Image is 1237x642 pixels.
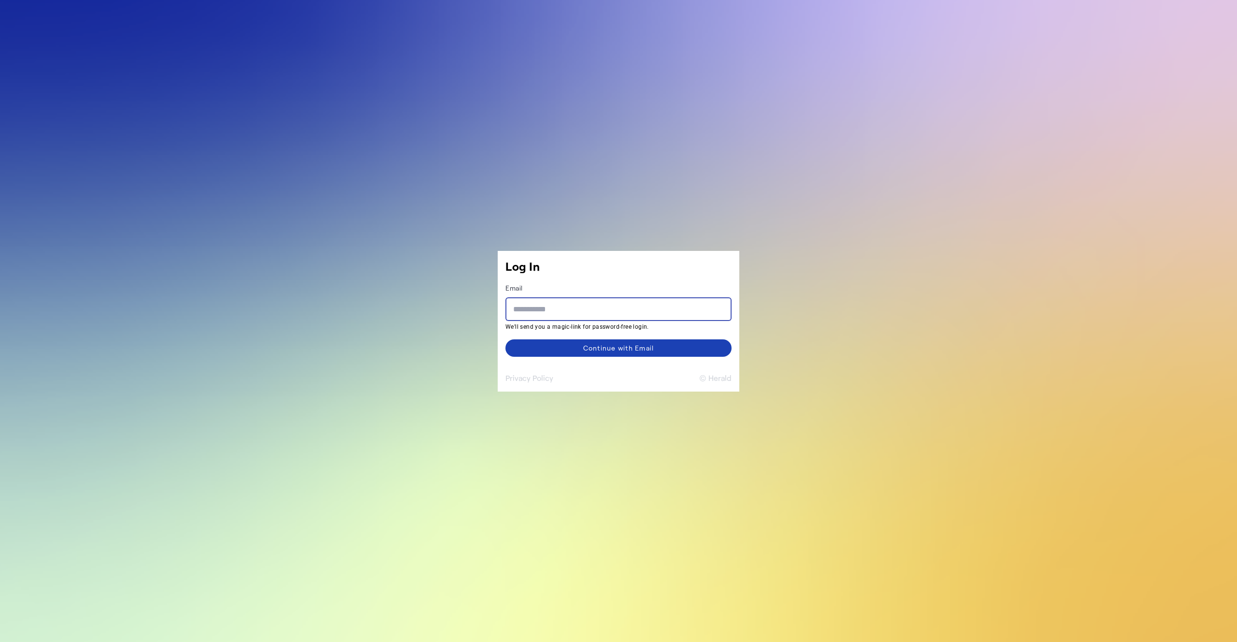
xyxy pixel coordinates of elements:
label: Email [505,284,523,292]
button: Privacy Policy [505,372,553,384]
h1: Log In [505,259,732,274]
div: Continue with Email [583,343,654,353]
button: Continue with Email [505,339,732,357]
mat-hint: We'll send you a magic-link for password-free login. [505,321,726,332]
button: © Herald [699,372,732,384]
